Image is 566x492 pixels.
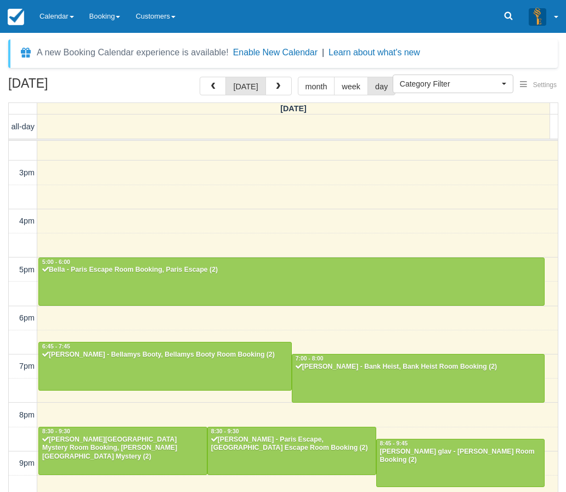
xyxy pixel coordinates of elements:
[19,459,35,467] span: 9pm
[296,356,324,362] span: 7:00 - 8:00
[367,77,395,95] button: day
[393,75,513,93] button: Category Filter
[400,78,499,89] span: Category Filter
[533,81,557,89] span: Settings
[12,122,35,131] span: all-day
[292,354,545,402] a: 7:00 - 8:00[PERSON_NAME] - Bank Heist, Bank Heist Room Booking (2)
[329,48,420,57] a: Learn about what's new
[8,9,24,25] img: checkfront-main-nav-mini-logo.png
[380,440,408,447] span: 8:45 - 9:45
[42,428,70,434] span: 8:30 - 9:30
[211,436,373,453] div: [PERSON_NAME] - Paris Escape, [GEOGRAPHIC_DATA] Escape Room Booking (2)
[295,363,542,371] div: [PERSON_NAME] - Bank Heist, Bank Heist Room Booking (2)
[38,258,545,306] a: 5:00 - 6:00Bella - Paris Escape Room Booking, Paris Escape (2)
[42,344,70,350] span: 6:45 - 7:45
[380,448,542,465] div: [PERSON_NAME] glav - [PERSON_NAME] Room Booking (2)
[233,47,318,58] button: Enable New Calendar
[38,342,292,390] a: 6:45 - 7:45[PERSON_NAME] - Bellamys Booty, Bellamys Booty Room Booking (2)
[42,266,541,274] div: Bella - Paris Escape Room Booking, Paris Escape (2)
[42,259,70,265] span: 5:00 - 6:00
[19,362,35,370] span: 7pm
[8,77,147,97] h2: [DATE]
[19,410,35,419] span: 8pm
[322,48,324,57] span: |
[211,428,239,434] span: 8:30 - 9:30
[37,46,229,59] div: A new Booking Calendar experience is available!
[280,104,307,113] span: [DATE]
[42,436,204,462] div: [PERSON_NAME][GEOGRAPHIC_DATA] Mystery Room Booking, [PERSON_NAME][GEOGRAPHIC_DATA] Mystery (2)
[225,77,265,95] button: [DATE]
[529,8,546,25] img: A3
[19,168,35,177] span: 3pm
[334,77,368,95] button: week
[19,265,35,274] span: 5pm
[513,77,563,93] button: Settings
[298,77,335,95] button: month
[42,351,288,359] div: [PERSON_NAME] - Bellamys Booty, Bellamys Booty Room Booking (2)
[19,313,35,322] span: 6pm
[19,216,35,225] span: 4pm
[38,427,207,475] a: 8:30 - 9:30[PERSON_NAME][GEOGRAPHIC_DATA] Mystery Room Booking, [PERSON_NAME][GEOGRAPHIC_DATA] My...
[207,427,376,475] a: 8:30 - 9:30[PERSON_NAME] - Paris Escape, [GEOGRAPHIC_DATA] Escape Room Booking (2)
[376,439,545,487] a: 8:45 - 9:45[PERSON_NAME] glav - [PERSON_NAME] Room Booking (2)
